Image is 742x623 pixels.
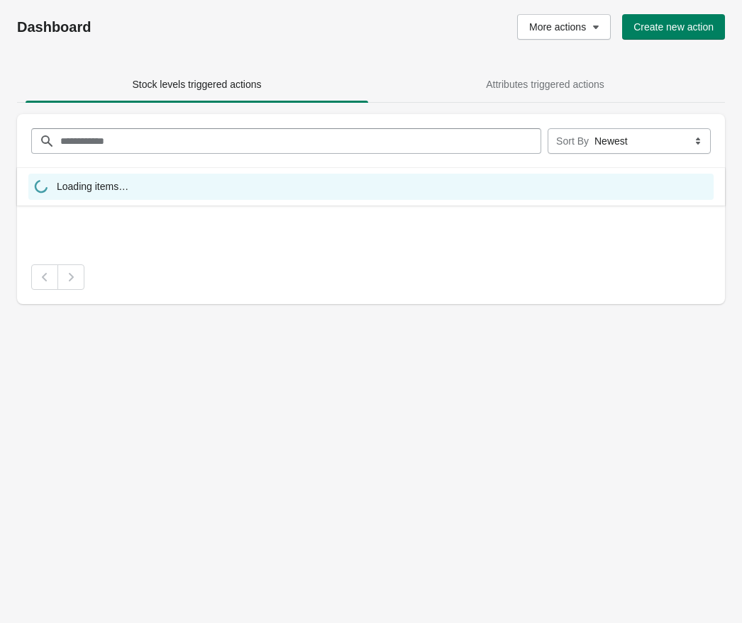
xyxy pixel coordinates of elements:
[31,264,711,290] nav: Pagination
[622,14,725,40] button: Create new action
[517,14,611,40] button: More actions
[17,18,299,35] h1: Dashboard
[633,21,714,33] span: Create new action
[486,79,604,90] span: Attributes triggered actions
[132,79,261,90] span: Stock levels triggered actions
[529,21,586,33] span: More actions
[57,179,128,197] span: Loading items…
